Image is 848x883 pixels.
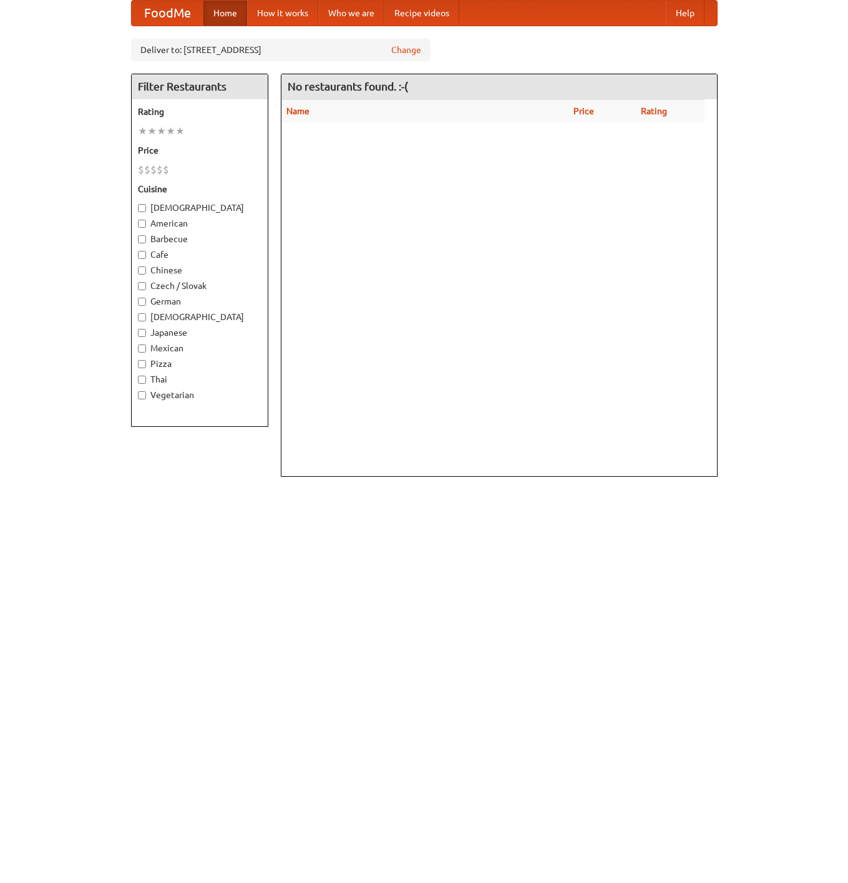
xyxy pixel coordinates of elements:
[573,106,594,116] a: Price
[138,391,146,399] input: Vegetarian
[318,1,384,26] a: Who we are
[163,163,169,177] li: $
[138,105,261,118] h5: Rating
[138,217,261,230] label: American
[138,360,146,368] input: Pizza
[391,44,421,56] a: Change
[132,1,203,26] a: FoodMe
[138,295,261,308] label: German
[384,1,459,26] a: Recipe videos
[175,124,185,138] li: ★
[138,280,261,292] label: Czech / Slovak
[138,251,146,259] input: Cafe
[138,220,146,228] input: American
[666,1,704,26] a: Help
[286,106,309,116] a: Name
[138,264,261,276] label: Chinese
[138,389,261,401] label: Vegetarian
[138,204,146,212] input: [DEMOGRAPHIC_DATA]
[138,344,146,353] input: Mexican
[247,1,318,26] a: How it works
[138,329,146,337] input: Japanese
[641,106,667,116] a: Rating
[138,183,261,195] h5: Cuisine
[288,80,408,92] ng-pluralize: No restaurants found. :-(
[138,235,146,243] input: Barbecue
[138,326,261,339] label: Japanese
[138,202,261,214] label: [DEMOGRAPHIC_DATA]
[138,342,261,354] label: Mexican
[138,376,146,384] input: Thai
[138,313,146,321] input: [DEMOGRAPHIC_DATA]
[157,124,166,138] li: ★
[138,266,146,275] input: Chinese
[138,282,146,290] input: Czech / Slovak
[150,163,157,177] li: $
[138,248,261,261] label: Cafe
[138,358,261,370] label: Pizza
[166,124,175,138] li: ★
[144,163,150,177] li: $
[138,144,261,157] h5: Price
[138,163,144,177] li: $
[157,163,163,177] li: $
[138,373,261,386] label: Thai
[147,124,157,138] li: ★
[138,298,146,306] input: German
[138,233,261,245] label: Barbecue
[132,74,268,99] h4: Filter Restaurants
[203,1,247,26] a: Home
[138,124,147,138] li: ★
[131,39,431,61] div: Deliver to: [STREET_ADDRESS]
[138,311,261,323] label: [DEMOGRAPHIC_DATA]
